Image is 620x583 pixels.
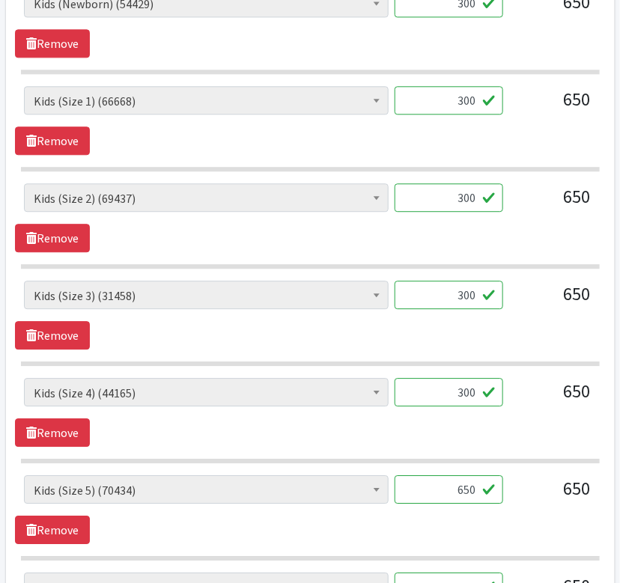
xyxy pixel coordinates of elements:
span: Kids (Size 2) (69437) [24,183,389,212]
span: Kids (Size 3) (31458) [34,285,379,306]
input: Quantity [395,183,503,212]
span: Kids (Size 5) (70434) [34,480,379,501]
div: 650 [515,475,590,516]
span: Kids (Size 3) (31458) [24,281,389,309]
input: Quantity [395,281,503,309]
span: Kids (Size 4) (44165) [34,382,379,403]
a: Remove [15,29,90,58]
span: Kids (Size 5) (70434) [24,475,389,504]
span: Kids (Size 4) (44165) [24,378,389,406]
input: Quantity [395,86,503,115]
input: Quantity [395,475,503,504]
span: Kids (Size 2) (69437) [34,188,379,209]
span: Kids (Size 1) (66668) [34,91,379,112]
a: Remove [15,321,90,350]
div: 650 [515,281,590,321]
div: 650 [515,378,590,418]
a: Remove [15,224,90,252]
input: Quantity [395,378,503,406]
a: Remove [15,126,90,155]
a: Remove [15,418,90,447]
div: 650 [515,183,590,224]
a: Remove [15,516,90,544]
span: Kids (Size 1) (66668) [24,86,389,115]
div: 650 [515,86,590,126]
